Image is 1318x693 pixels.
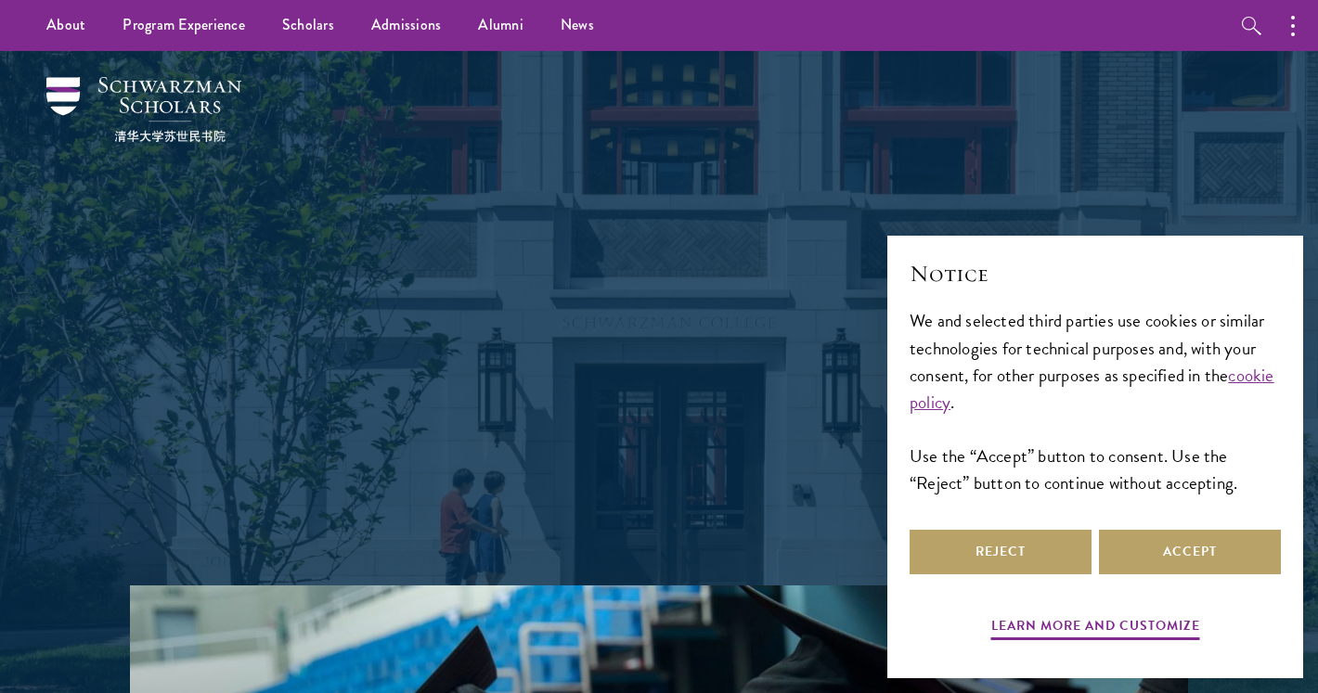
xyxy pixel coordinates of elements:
[46,77,241,142] img: Schwarzman Scholars
[910,307,1281,495] div: We and selected third parties use cookies or similar technologies for technical purposes and, wit...
[991,614,1200,643] button: Learn more and customize
[1099,530,1281,574] button: Accept
[910,530,1092,574] button: Reject
[910,362,1274,416] a: cookie policy
[910,258,1281,289] h2: Notice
